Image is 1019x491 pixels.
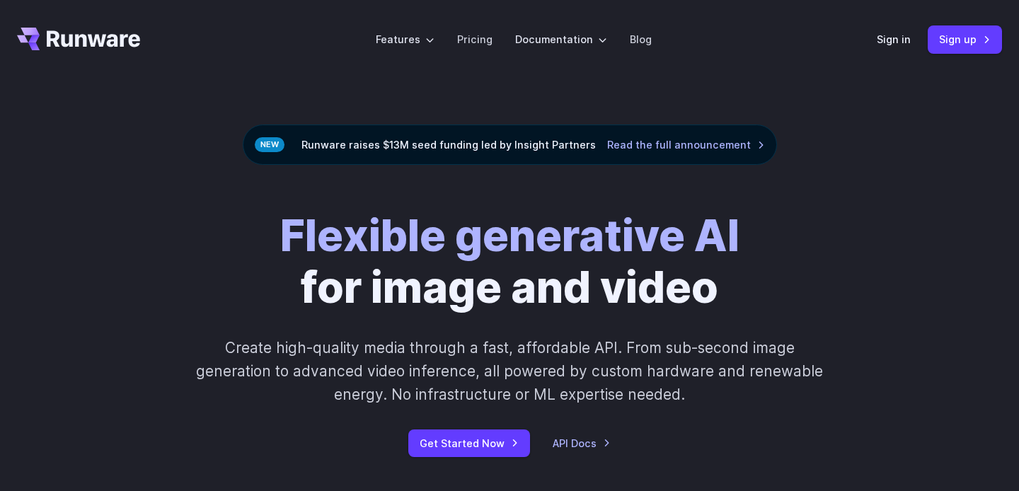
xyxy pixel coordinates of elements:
[280,209,739,262] strong: Flexible generative AI
[607,137,765,153] a: Read the full announcement
[553,435,611,451] a: API Docs
[408,429,530,457] a: Get Started Now
[928,25,1002,53] a: Sign up
[457,31,493,47] a: Pricing
[877,31,911,47] a: Sign in
[376,31,434,47] label: Features
[280,210,739,313] h1: for image and video
[243,125,777,165] div: Runware raises $13M seed funding led by Insight Partners
[630,31,652,47] a: Blog
[195,336,825,407] p: Create high-quality media through a fast, affordable API. From sub-second image generation to adv...
[17,28,140,50] a: Go to /
[515,31,607,47] label: Documentation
